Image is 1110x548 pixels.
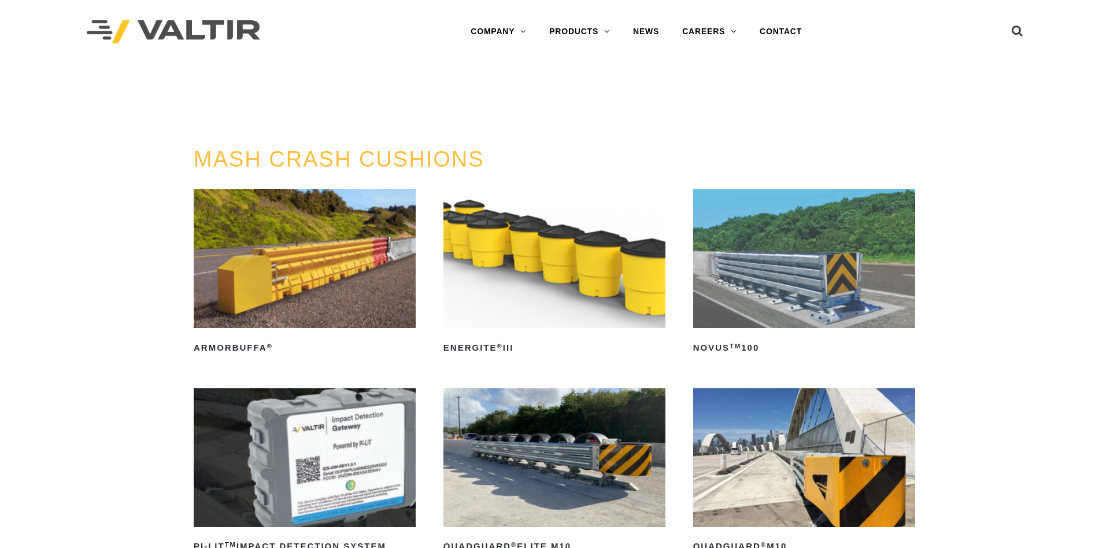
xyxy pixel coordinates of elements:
[443,189,665,357] a: ENERGITE®III
[459,20,538,43] a: COMPANY
[748,20,813,43] a: CONTACT
[621,20,671,43] a: NEWS
[761,541,767,548] sup: ®
[443,339,665,357] h2: ENERGITE III
[194,339,416,357] h2: ArmorBuffa
[194,189,416,357] a: ArmorBuffa®
[267,343,273,350] sup: ®
[225,541,236,548] sup: TM
[671,20,748,43] a: CAREERS
[497,343,503,350] sup: ®
[511,541,517,548] sup: ®
[693,339,915,357] h2: NOVUS 100
[194,147,484,171] a: MASH CRASH CUSHIONS
[87,20,260,44] img: Valtir
[730,343,741,350] sup: TM
[538,20,621,43] a: PRODUCTS
[693,189,915,357] a: NOVUSTM100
